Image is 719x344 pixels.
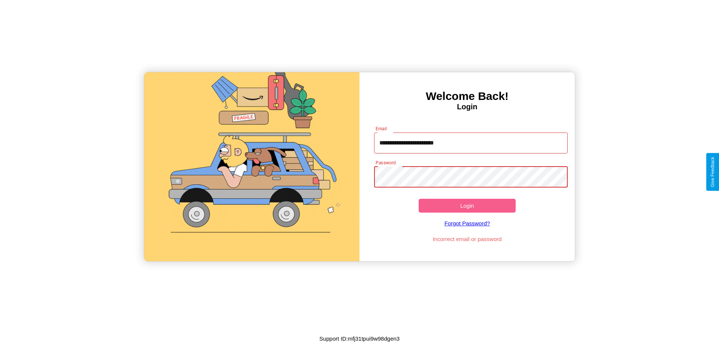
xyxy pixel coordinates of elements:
[319,334,400,344] p: Support ID: mfj31tpui9w98dgen3
[370,213,564,234] a: Forgot Password?
[710,157,715,187] div: Give Feedback
[144,72,359,261] img: gif
[370,234,564,244] p: Incorrect email or password
[376,159,395,166] label: Password
[419,199,516,213] button: Login
[376,125,387,132] label: Email
[359,103,575,111] h4: Login
[359,90,575,103] h3: Welcome Back!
